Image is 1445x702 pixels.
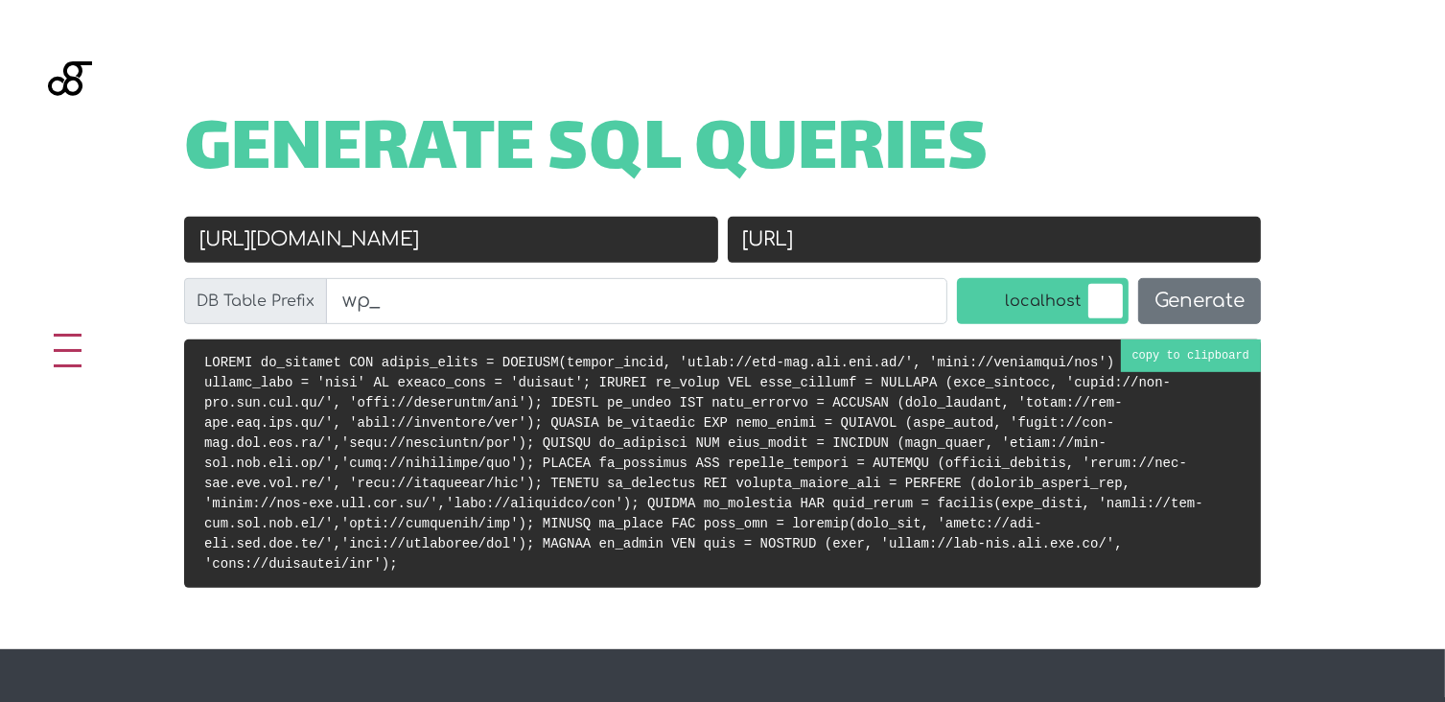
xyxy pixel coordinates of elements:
[957,278,1129,324] label: localhost
[204,355,1203,572] code: LOREMI do_sitamet CON adipis_elits = DOEIUSM(tempor_incid, 'utlab://etd-mag.ali.eni.ad/', 'mini:/...
[48,61,92,205] img: Blackgate
[184,123,989,182] span: Generate SQL Queries
[1138,278,1261,324] button: Generate
[184,278,327,324] label: DB Table Prefix
[728,217,1262,263] input: New URL
[184,217,718,263] input: Old URL
[326,278,947,324] input: wp_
